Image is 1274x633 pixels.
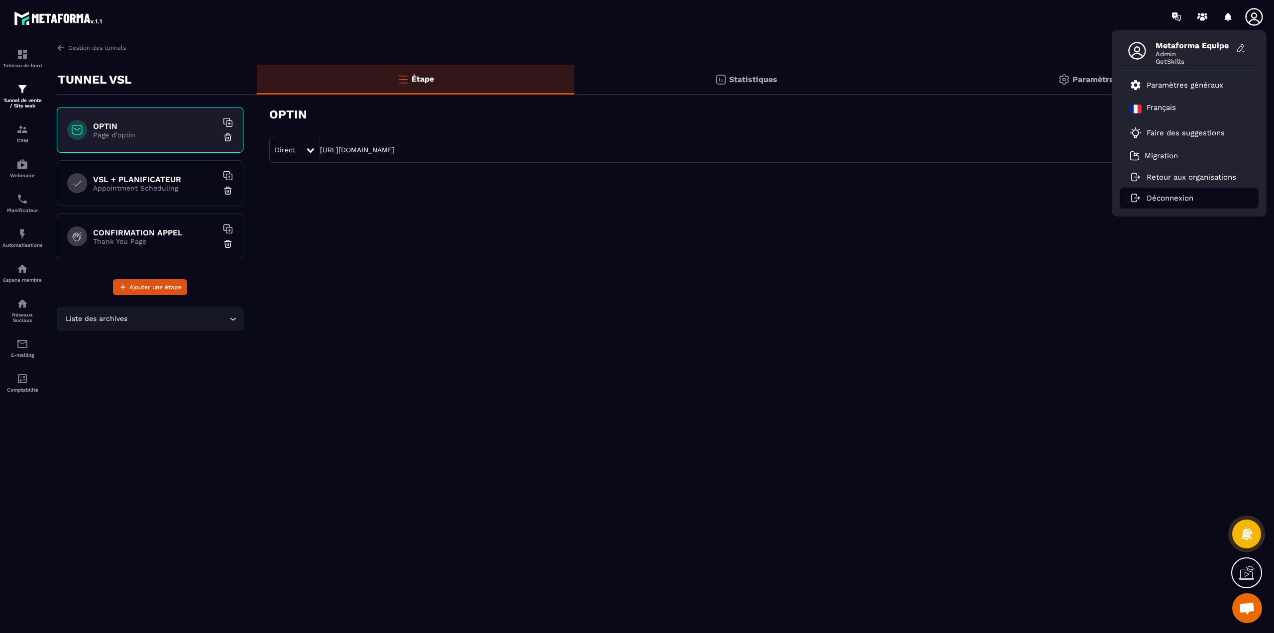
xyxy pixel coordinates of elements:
[1130,79,1223,91] a: Paramètres généraux
[93,121,217,131] h6: OPTIN
[57,43,66,52] img: arrow
[1147,103,1176,115] p: Français
[1156,58,1230,65] span: GetSkills
[275,146,296,154] span: Direct
[2,255,42,290] a: automationsautomationsEspace membre
[2,220,42,255] a: automationsautomationsAutomatisations
[93,131,217,139] p: Page d'optin
[2,116,42,151] a: formationformationCRM
[57,43,126,52] a: Gestion des tunnels
[63,314,129,324] span: Liste des archives
[2,365,42,400] a: accountantaccountantComptabilité
[93,237,217,245] p: Thank You Page
[57,308,243,330] div: Search for option
[1147,128,1225,137] p: Faire des suggestions
[223,239,233,249] img: trash
[2,208,42,213] p: Planificateur
[729,75,777,84] p: Statistiques
[2,290,42,330] a: social-networksocial-networkRéseaux Sociaux
[2,76,42,116] a: formationformationTunnel de vente / Site web
[223,132,233,142] img: trash
[1147,173,1236,182] p: Retour aux organisations
[2,242,42,248] p: Automatisations
[113,279,187,295] button: Ajouter une étape
[2,387,42,393] p: Comptabilité
[2,330,42,365] a: emailemailE-mailing
[16,83,28,95] img: formation
[2,98,42,108] p: Tunnel de vente / Site web
[93,228,217,237] h6: CONFIRMATION APPEL
[2,63,42,68] p: Tableau de bord
[14,9,104,27] img: logo
[1058,74,1070,86] img: setting-gr.5f69749f.svg
[2,352,42,358] p: E-mailing
[93,184,217,192] p: Appointment Scheduling
[320,146,395,154] a: [URL][DOMAIN_NAME]
[1072,75,1114,84] p: Paramètre
[93,175,217,184] h6: VSL + PLANIFICATEUR
[412,74,434,84] p: Étape
[1147,194,1193,203] p: Déconnexion
[2,277,42,283] p: Espace membre
[129,282,182,292] span: Ajouter une étape
[2,173,42,178] p: Webinaire
[2,41,42,76] a: formationformationTableau de bord
[1145,151,1178,160] p: Migration
[16,193,28,205] img: scheduler
[16,298,28,310] img: social-network
[16,373,28,385] img: accountant
[16,263,28,275] img: automations
[58,70,131,90] p: TUNNEL VSL
[16,338,28,350] img: email
[16,158,28,170] img: automations
[2,151,42,186] a: automationsautomationsWebinaire
[269,107,307,121] h3: OPTIN
[16,48,28,60] img: formation
[1130,127,1236,139] a: Faire des suggestions
[223,186,233,196] img: trash
[129,314,227,324] input: Search for option
[2,138,42,143] p: CRM
[397,73,409,85] img: bars-o.4a397970.svg
[1156,50,1230,58] span: Admin
[1130,173,1236,182] a: Retour aux organisations
[16,228,28,240] img: automations
[1130,151,1178,161] a: Migration
[2,186,42,220] a: schedulerschedulerPlanificateur
[715,74,727,86] img: stats.20deebd0.svg
[16,123,28,135] img: formation
[1156,41,1230,50] span: Metaforma Equipe
[2,312,42,323] p: Réseaux Sociaux
[1232,593,1262,623] a: Mở cuộc trò chuyện
[1147,81,1223,90] p: Paramètres généraux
